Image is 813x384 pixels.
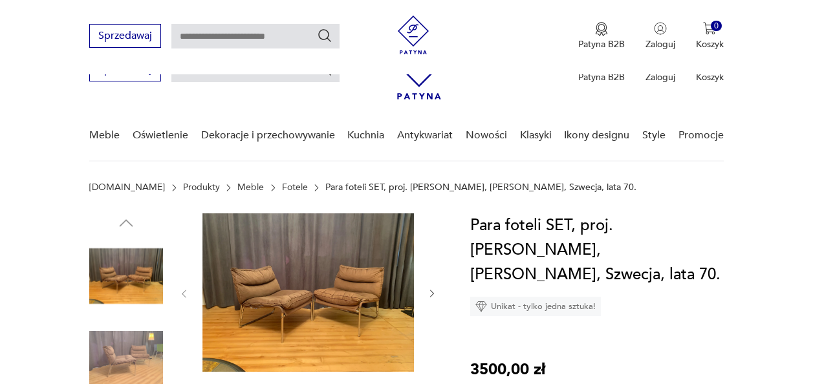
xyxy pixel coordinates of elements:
[325,182,636,193] p: Para foteli SET, proj. [PERSON_NAME], [PERSON_NAME], Szwecja, lata 70.
[470,297,601,316] div: Unikat - tylko jedna sztuka!
[520,111,552,160] a: Klasyki
[578,71,625,83] p: Patyna B2B
[678,111,724,160] a: Promocje
[89,111,120,160] a: Meble
[89,239,163,313] img: Zdjęcie produktu Para foteli SET, proj. Gillis Lundgren, Ikea, Szwecja, lata 70.
[466,111,507,160] a: Nowości
[89,32,161,41] a: Sprzedawaj
[578,22,625,50] button: Patyna B2B
[89,66,161,75] a: Sprzedawaj
[578,22,625,50] a: Ikona medaluPatyna B2B
[347,111,384,160] a: Kuchnia
[645,71,675,83] p: Zaloguj
[470,213,724,287] h1: Para foteli SET, proj. [PERSON_NAME], [PERSON_NAME], Szwecja, lata 70.
[696,22,724,50] button: 0Koszyk
[645,22,675,50] button: Zaloguj
[470,357,545,382] p: 3500,00 zł
[696,71,724,83] p: Koszyk
[564,111,629,160] a: Ikony designu
[642,111,666,160] a: Style
[202,213,414,372] img: Zdjęcie produktu Para foteli SET, proj. Gillis Lundgren, Ikea, Szwecja, lata 70.
[89,24,161,48] button: Sprzedawaj
[645,38,675,50] p: Zaloguj
[654,22,667,35] img: Ikonka użytkownika
[282,182,308,193] a: Fotele
[696,38,724,50] p: Koszyk
[578,38,625,50] p: Patyna B2B
[703,22,716,35] img: Ikona koszyka
[475,301,487,312] img: Ikona diamentu
[317,28,332,43] button: Szukaj
[711,21,722,32] div: 0
[89,182,165,193] a: [DOMAIN_NAME]
[237,182,264,193] a: Meble
[394,16,433,54] img: Patyna - sklep z meblami i dekoracjami vintage
[397,111,453,160] a: Antykwariat
[133,111,188,160] a: Oświetlenie
[201,111,335,160] a: Dekoracje i przechowywanie
[183,182,220,193] a: Produkty
[595,22,608,36] img: Ikona medalu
